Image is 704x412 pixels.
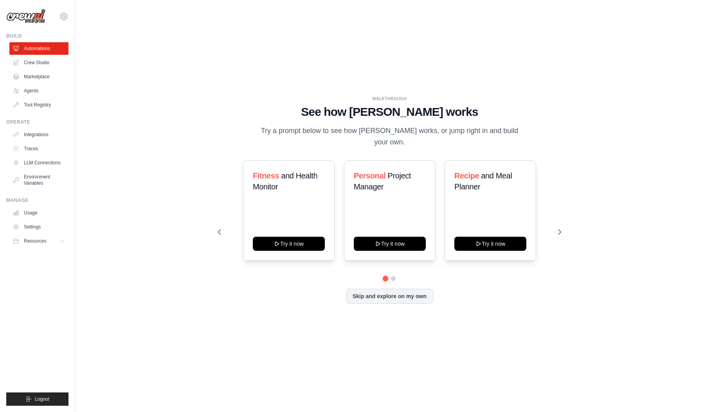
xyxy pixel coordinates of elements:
[253,171,317,191] span: and Health Monitor
[6,197,68,203] div: Manage
[454,237,526,251] button: Try it now
[253,237,325,251] button: Try it now
[454,171,512,191] span: and Meal Planner
[6,392,68,406] button: Logout
[35,396,49,402] span: Logout
[9,157,68,169] a: LLM Connections
[9,128,68,141] a: Integrations
[218,96,562,102] div: WALKTHROUGH
[454,171,479,180] span: Recipe
[9,99,68,111] a: Tool Registry
[258,125,521,148] p: Try a prompt below to see how [PERSON_NAME] works, or jump right in and build your own.
[346,289,433,304] button: Skip and explore on my own
[9,70,68,83] a: Marketplace
[24,238,46,244] span: Resources
[9,85,68,97] a: Agents
[9,56,68,69] a: Crew Studio
[9,171,68,189] a: Environment Variables
[354,171,411,191] span: Project Manager
[354,171,385,180] span: Personal
[9,235,68,247] button: Resources
[354,237,426,251] button: Try it now
[9,207,68,219] a: Usage
[6,119,68,125] div: Operate
[9,42,68,55] a: Automations
[6,33,68,39] div: Build
[6,9,45,24] img: Logo
[9,221,68,233] a: Settings
[9,142,68,155] a: Traces
[218,105,562,119] h1: See how [PERSON_NAME] works
[253,171,279,180] span: Fitness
